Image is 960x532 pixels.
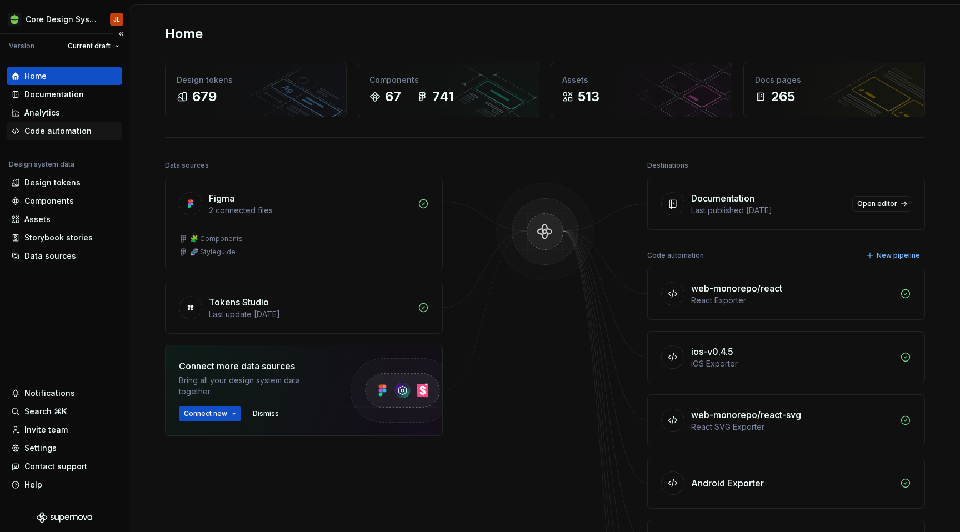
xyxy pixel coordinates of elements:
[369,74,528,86] div: Components
[179,375,329,397] div: Bring all your design system data together.
[432,88,454,106] div: 741
[24,461,87,472] div: Contact support
[7,67,122,85] a: Home
[7,229,122,247] a: Storybook stories
[190,248,236,257] div: 🧬 Styleguide
[209,205,411,216] div: 2 connected files
[647,248,704,263] div: Code automation
[743,63,925,117] a: Docs pages265
[24,232,93,243] div: Storybook stories
[7,439,122,457] a: Settings
[24,406,67,417] div: Search ⌘K
[691,295,893,306] div: React Exporter
[691,282,782,295] div: web-monorepo/react
[385,88,401,106] div: 67
[63,38,124,54] button: Current draft
[7,174,122,192] a: Design tokens
[2,7,127,31] button: Core Design SystemJL
[113,15,120,24] div: JL
[7,104,122,122] a: Analytics
[551,63,732,117] a: Assets513
[691,421,893,433] div: React SVG Exporter
[165,63,347,117] a: Design tokens679
[8,13,21,26] img: 236da360-d76e-47e8-bd69-d9ae43f958f1.png
[857,199,897,208] span: Open editor
[24,195,74,207] div: Components
[24,388,75,399] div: Notifications
[24,71,47,82] div: Home
[647,158,688,173] div: Destinations
[24,177,81,188] div: Design tokens
[253,409,279,418] span: Dismiss
[7,458,122,475] button: Contact support
[209,295,269,309] div: Tokens Studio
[26,14,97,25] div: Core Design System
[24,424,68,435] div: Invite team
[7,476,122,494] button: Help
[165,178,443,270] a: Figma2 connected files🧩 Components🧬 Styleguide
[691,476,764,490] div: Android Exporter
[691,205,846,216] div: Last published [DATE]
[562,74,721,86] div: Assets
[24,126,92,137] div: Code automation
[190,234,243,243] div: 🧩 Components
[192,88,217,106] div: 679
[24,107,60,118] div: Analytics
[7,86,122,103] a: Documentation
[24,443,57,454] div: Settings
[7,421,122,439] a: Invite team
[177,74,335,86] div: Design tokens
[691,192,754,205] div: Documentation
[24,214,51,225] div: Assets
[578,88,599,106] div: 513
[7,384,122,402] button: Notifications
[24,89,84,100] div: Documentation
[248,406,284,421] button: Dismiss
[7,210,122,228] a: Assets
[37,512,92,523] svg: Supernova Logo
[9,42,34,51] div: Version
[7,247,122,265] a: Data sources
[179,406,241,421] button: Connect new
[165,158,209,173] div: Data sources
[165,25,203,43] h2: Home
[771,88,795,106] div: 265
[7,122,122,140] a: Code automation
[755,74,913,86] div: Docs pages
[7,192,122,210] a: Components
[852,196,911,212] a: Open editor
[165,282,443,334] a: Tokens StudioLast update [DATE]
[113,26,129,42] button: Collapse sidebar
[24,479,42,490] div: Help
[691,345,733,358] div: ios-v0.4.5
[358,63,539,117] a: Components67741
[184,409,227,418] span: Connect new
[877,251,920,260] span: New pipeline
[863,248,925,263] button: New pipeline
[9,160,74,169] div: Design system data
[7,403,122,420] button: Search ⌘K
[691,358,893,369] div: iOS Exporter
[209,192,234,205] div: Figma
[209,309,411,320] div: Last update [DATE]
[24,250,76,262] div: Data sources
[179,359,329,373] div: Connect more data sources
[68,42,111,51] span: Current draft
[691,408,801,421] div: web-monorepo/react-svg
